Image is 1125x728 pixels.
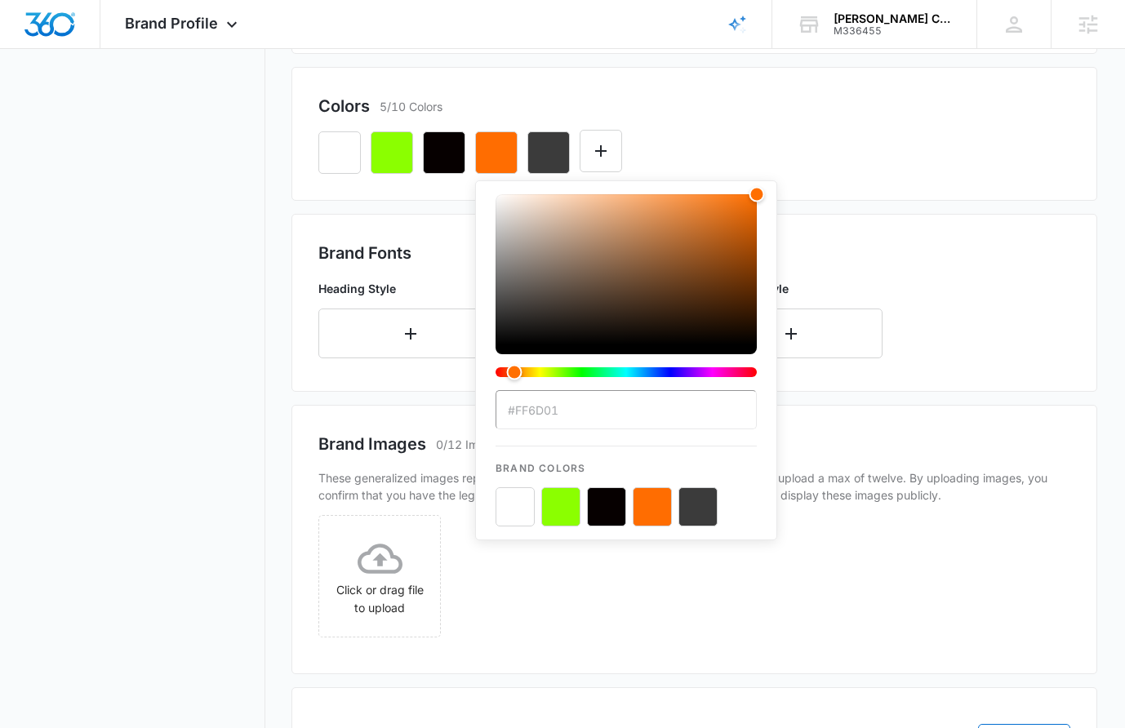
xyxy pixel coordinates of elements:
h2: Brand Fonts [318,241,1069,265]
p: Brand Colors [496,446,757,476]
p: Paragraph Style [699,280,883,297]
h2: Brand Images [318,432,426,456]
div: account id [834,25,953,37]
div: Color [496,194,757,344]
div: account name [834,12,953,25]
span: Click or drag file to upload [319,516,440,637]
h2: Colors [318,94,370,118]
button: Edit Color [580,130,622,172]
p: Heading Style [318,280,502,297]
p: 5/10 Colors [380,98,442,115]
span: Brand Profile [125,15,218,32]
div: color-picker [496,194,757,390]
p: These generalized images represent your company as well as your industry. You may upload a max of... [318,469,1069,504]
div: color-picker-container [496,194,757,526]
p: 0/12 Images [436,436,505,453]
div: Click or drag file to upload [319,536,440,617]
input: color-picker-input [496,390,757,429]
div: Hue [496,367,757,377]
